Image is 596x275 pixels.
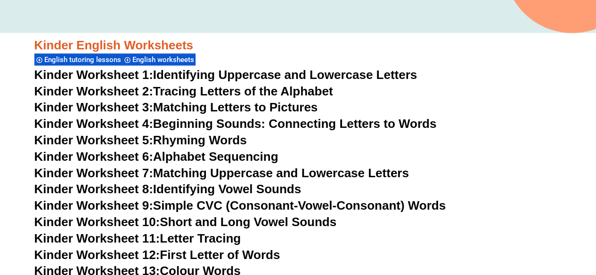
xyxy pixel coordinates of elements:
span: Kinder Worksheet 9: [34,198,153,212]
div: English worksheets [122,53,196,66]
span: Kinder Worksheet 5: [34,133,153,147]
span: Kinder Worksheet 3: [34,100,153,114]
span: Kinder Worksheet 4: [34,117,153,131]
a: Kinder Worksheet 12:First Letter of Words [34,248,280,262]
span: Kinder Worksheet 8: [34,182,153,196]
span: Kinder Worksheet 2: [34,84,153,98]
span: Kinder Worksheet 12: [34,248,160,262]
a: Kinder Worksheet 10:Short and Long Vowel Sounds [34,215,337,229]
span: English worksheets [132,55,197,64]
span: Kinder Worksheet 10: [34,215,160,229]
span: Kinder Worksheet 1: [34,68,153,82]
span: Kinder Worksheet 7: [34,166,153,180]
a: Kinder Worksheet 9:Simple CVC (Consonant-Vowel-Consonant) Words [34,198,446,212]
span: Kinder Worksheet 11: [34,231,160,245]
a: Kinder Worksheet 4:Beginning Sounds: Connecting Letters to Words [34,117,437,131]
a: Kinder Worksheet 8:Identifying Vowel Sounds [34,182,301,196]
a: Kinder Worksheet 6:Alphabet Sequencing [34,149,278,164]
a: Kinder Worksheet 1:Identifying Uppercase and Lowercase Letters [34,68,417,82]
div: English tutoring lessons [34,53,122,66]
a: Kinder Worksheet 2:Tracing Letters of the Alphabet [34,84,333,98]
span: English tutoring lessons [44,55,124,64]
span: Kinder Worksheet 6: [34,149,153,164]
a: Kinder Worksheet 5:Rhyming Words [34,133,247,147]
h3: Kinder English Worksheets [34,38,562,54]
iframe: Chat Widget [439,169,596,275]
a: Kinder Worksheet 11:Letter Tracing [34,231,241,245]
a: Kinder Worksheet 7:Matching Uppercase and Lowercase Letters [34,166,409,180]
a: Kinder Worksheet 3:Matching Letters to Pictures [34,100,318,114]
